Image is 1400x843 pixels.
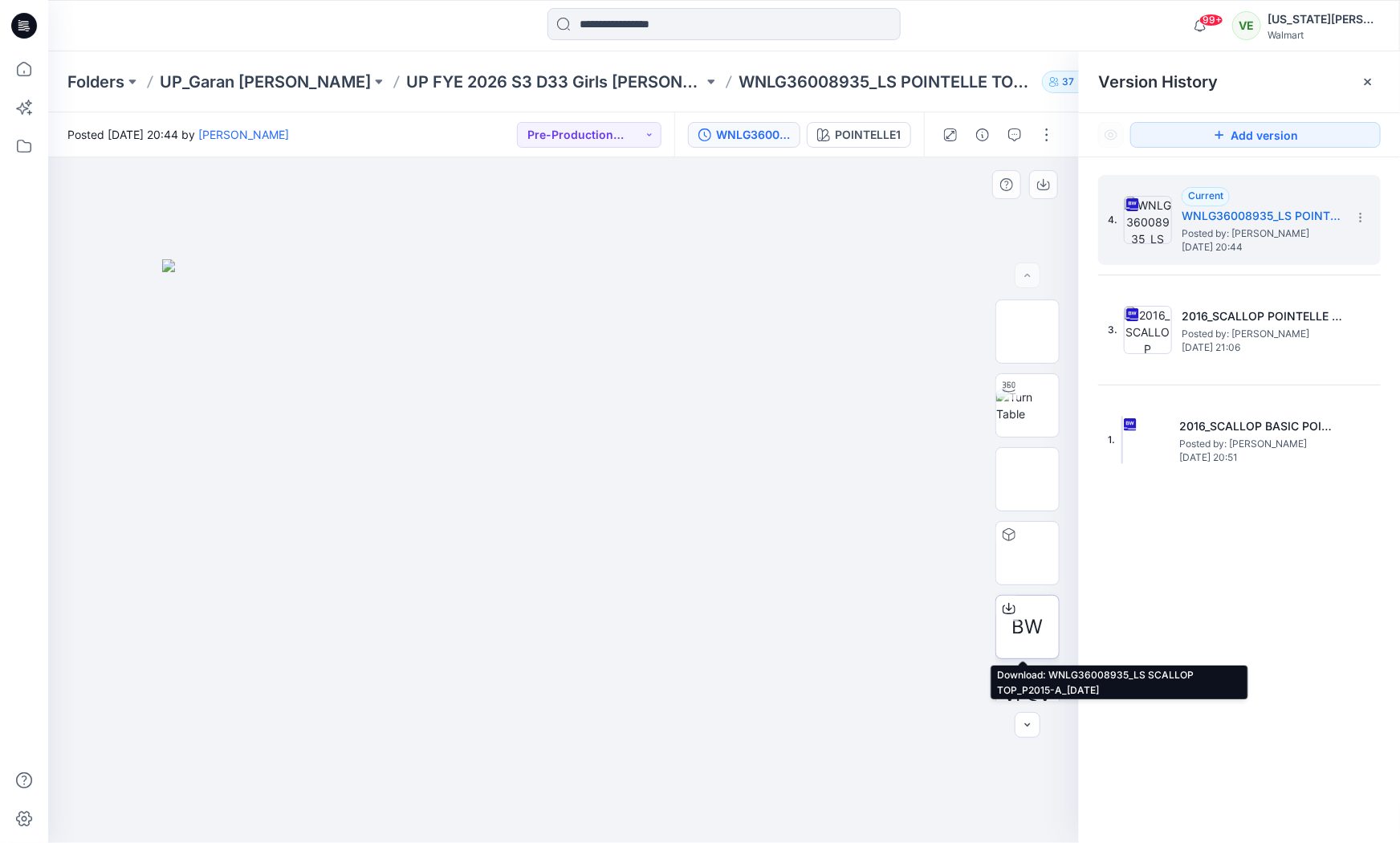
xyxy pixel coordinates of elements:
[1098,122,1124,148] button: Show Hidden Versions
[1004,686,1052,715] span: XLSX
[1182,242,1342,253] span: [DATE] 20:44
[1130,122,1381,148] button: Add version
[406,71,703,93] a: UP FYE 2026 S3 D33 Girls [PERSON_NAME]
[970,122,995,148] button: Details
[162,259,965,843] img: eyJhbGciOiJIUzI1NiIsImtpZCI6IjAiLCJzbHQiOiJzZXMiLCJ0eXAiOiJKV1QifQ.eyJkYXRhIjp7InR5cGUiOiJzdG9yYW...
[1188,189,1223,202] span: Current
[1121,416,1123,464] img: 2016_SCALLOP BASIC POINTELLE TOP 10.24.24
[1108,213,1117,227] span: 4.
[835,126,901,144] div: POINTELLE1
[1012,613,1044,641] span: BW
[1232,11,1261,40] div: VE
[1361,75,1374,88] button: Close
[739,71,1036,93] p: WNLG36008935_LS POINTELLE TOP_P2015-A
[688,122,800,148] button: WNLG36008935_LS POINTELLE TOP_P2015-A_[DATE]
[1179,417,1340,436] h5: 2016_SCALLOP BASIC POINTELLE TOP 10.24.24
[1268,10,1380,29] div: [US_STATE][PERSON_NAME]
[807,122,911,148] button: POINTELLE1
[1182,326,1342,342] span: Posted by: Tshara Payne
[160,71,371,93] a: UP_Garan [PERSON_NAME]
[1062,73,1074,91] p: 37
[1182,226,1342,242] span: Posted by: Tshara Payne
[67,71,124,93] a: Folders
[716,126,790,144] div: WNLG36008935_LS POINTELLE TOP_P2015-A_1.15.25
[1179,452,1340,463] span: [DATE] 20:51
[1124,306,1172,354] img: 2016_SCALLOP POINTELLE TOP 10.24.24
[1108,323,1117,337] span: 3.
[198,128,289,141] a: [PERSON_NAME]
[1268,29,1380,41] div: Walmart
[1124,196,1172,244] img: WNLG36008935_LS POINTELLE TOP_P2015-A_1.15.25
[996,389,1059,422] img: Turn Table
[1182,342,1342,353] span: [DATE] 21:06
[1179,436,1340,452] span: Posted by: Tshara Payne
[67,126,289,143] span: Posted [DATE] 20:44 by
[1108,433,1115,447] span: 1.
[1098,72,1218,92] span: Version History
[1182,206,1342,226] h5: WNLG36008935_LS POINTELLE TOP_P2015-A_1.15.25
[1199,14,1223,26] span: 99+
[1042,71,1094,93] button: 37
[1182,307,1342,326] h5: 2016_SCALLOP POINTELLE TOP 10.24.24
